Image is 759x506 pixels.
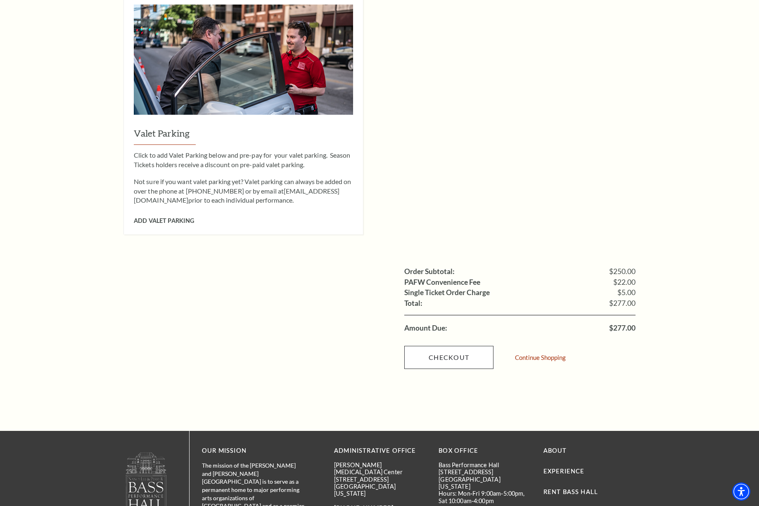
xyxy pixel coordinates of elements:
a: About [543,447,567,454]
p: [GEOGRAPHIC_DATA][US_STATE] [334,483,426,497]
span: $250.00 [609,268,636,275]
label: Amount Due: [404,324,447,332]
p: OUR MISSION [202,446,305,456]
label: Single Ticket Order Charge [404,289,490,296]
p: [STREET_ADDRESS] [334,476,426,483]
label: Order Subtotal: [404,268,455,275]
p: Not sure if you want valet parking yet? Valet parking can always be added on over the phone at [P... [134,177,353,205]
p: [GEOGRAPHIC_DATA][US_STATE] [439,476,531,490]
div: Accessibility Menu [732,482,750,501]
span: $277.00 [609,300,636,307]
p: Administrative Office [334,446,426,456]
span: $22.00 [613,279,636,286]
h3: Valet Parking [134,127,353,145]
label: PAFW Convenience Fee [404,279,480,286]
span: $277.00 [609,324,636,332]
a: Continue Shopping [515,355,566,361]
a: Experience [543,468,585,475]
span: Add Valet Parking [134,217,194,224]
p: BOX OFFICE [439,446,531,456]
p: [STREET_ADDRESS] [439,468,531,475]
a: Rent Bass Hall [543,488,598,495]
p: Bass Performance Hall [439,461,531,468]
p: [PERSON_NAME][MEDICAL_DATA] Center [334,461,426,476]
span: $5.00 [617,289,636,296]
p: Hours: Mon-Fri 9:00am-5:00pm, Sat 10:00am-4:00pm [439,490,531,504]
label: Total: [404,300,422,307]
p: Click to add Valet Parking below and pre-pay for your valet parking. Season Tickets holders recei... [134,151,353,169]
a: Checkout [404,346,493,369]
